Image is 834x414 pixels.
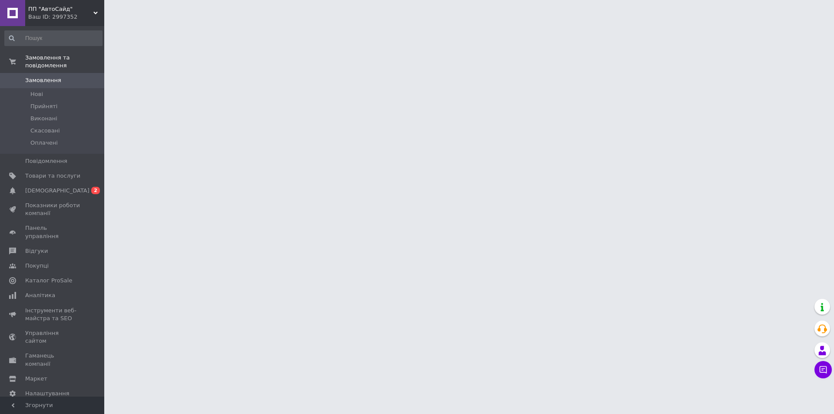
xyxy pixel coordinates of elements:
[25,375,47,383] span: Маркет
[4,30,103,46] input: Пошук
[25,54,104,70] span: Замовлення та повідомлення
[25,262,49,270] span: Покупці
[25,329,80,345] span: Управління сайтом
[25,291,55,299] span: Аналітика
[25,224,80,240] span: Панель управління
[30,139,58,147] span: Оплачені
[25,187,89,195] span: [DEMOGRAPHIC_DATA]
[30,103,57,110] span: Прийняті
[25,172,80,180] span: Товари та послуги
[91,187,100,194] span: 2
[28,13,104,21] div: Ваш ID: 2997352
[30,115,57,123] span: Виконані
[25,157,67,165] span: Повідомлення
[25,352,80,368] span: Гаманець компанії
[25,307,80,322] span: Інструменти веб-майстра та SEO
[814,361,832,378] button: Чат з покупцем
[25,202,80,217] span: Показники роботи компанії
[28,5,93,13] span: ПП "АвтоСайд"
[30,90,43,98] span: Нові
[25,76,61,84] span: Замовлення
[25,247,48,255] span: Відгуки
[25,390,69,397] span: Налаштування
[25,277,72,285] span: Каталог ProSale
[30,127,60,135] span: Скасовані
